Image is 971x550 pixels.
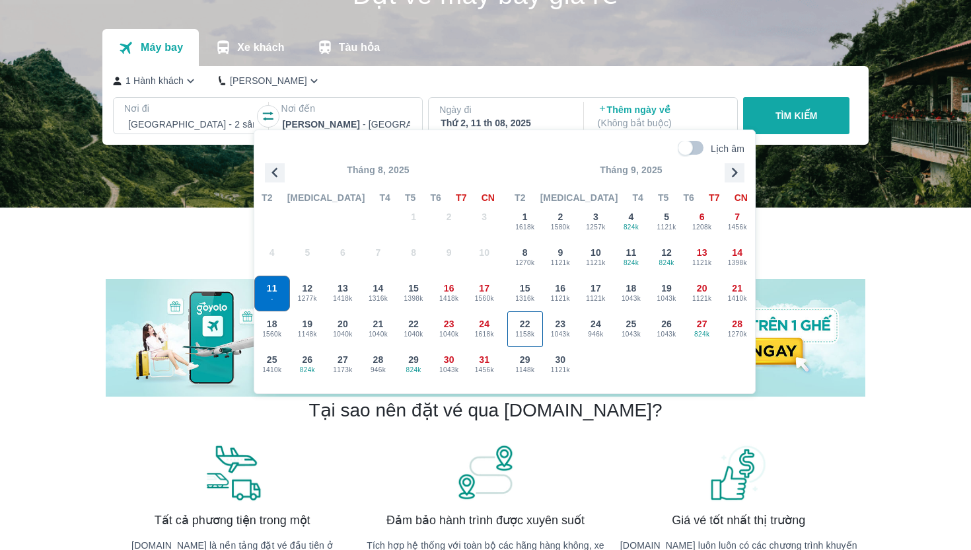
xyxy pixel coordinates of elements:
span: 1398k [396,294,431,304]
div: Thứ 2, 11 th 08, 2025 [441,116,569,130]
button: 161418k [431,276,467,311]
span: 2 [557,210,563,223]
button: 71456k [719,204,755,240]
span: 13 [338,282,348,295]
span: 824k [649,258,684,268]
span: 1148k [508,365,542,375]
span: 1316k [508,294,542,304]
span: 1121k [579,294,613,304]
span: T7 [709,191,719,204]
button: 61208k [684,204,720,240]
p: Nơi đi [124,102,255,115]
button: 221040k [396,311,431,347]
span: 18 [267,317,277,331]
button: 211410k [719,276,755,311]
span: 29 [520,353,530,366]
button: 301121k [543,347,579,383]
span: 17 [479,282,489,295]
button: 11- [254,276,290,311]
button: 141398k [719,240,755,276]
button: 181043k [614,276,649,311]
span: 1 [522,210,528,223]
button: 1 Hành khách [113,74,198,88]
button: 211040k [361,311,396,347]
button: 161121k [543,276,579,311]
span: 7 [735,210,740,223]
button: 231040k [431,311,467,347]
span: 946k [361,365,396,375]
span: 1418k [326,294,360,304]
button: 151316k [507,276,543,311]
span: T5 [405,191,415,204]
span: 1121k [579,258,613,268]
div: transportation tabs [102,29,396,66]
span: 25 [267,353,277,366]
span: 20 [338,317,348,331]
span: 1277k [291,294,325,304]
span: CN [735,191,748,204]
span: 1043k [614,329,649,340]
span: 14 [732,246,742,259]
span: 1121k [544,365,578,375]
span: 29 [408,353,419,366]
span: 1121k [685,294,719,304]
span: 1270k [720,329,754,340]
span: 22 [520,317,530,331]
p: ( Không bắt buộc ) [598,116,726,130]
span: 824k [614,258,649,268]
button: 29824k [396,347,431,383]
button: 201040k [325,311,361,347]
span: 18 [626,282,637,295]
button: 261043k [649,311,684,347]
span: 27 [697,317,707,331]
img: banner [709,444,768,502]
button: 281270k [719,311,755,347]
span: T6 [431,191,441,204]
button: 121277k [290,276,326,311]
span: 14 [373,282,384,295]
span: 824k [396,365,431,375]
span: T7 [456,191,466,204]
button: 191043k [649,276,684,311]
span: 5 [664,210,669,223]
p: Máy bay [141,41,183,54]
p: Tháng 8, 2025 [254,163,502,177]
span: 21 [732,282,742,295]
p: TÌM KIẾM [775,109,818,122]
span: 11 [626,246,637,259]
span: 1121k [544,294,578,304]
span: 31 [479,353,489,366]
button: 251410k [254,347,290,383]
span: - [255,294,289,304]
span: 26 [661,317,672,331]
span: 1316k [361,294,396,304]
span: 1121k [544,258,578,268]
span: 16 [555,282,565,295]
span: 1418k [432,294,466,304]
span: 3 [593,210,598,223]
button: 301043k [431,347,467,383]
p: [PERSON_NAME] [230,74,307,87]
span: 1043k [432,365,466,375]
span: 15 [520,282,530,295]
button: 131418k [325,276,361,311]
span: 1410k [255,365,289,375]
span: 19 [302,317,312,331]
span: [MEDICAL_DATA] [540,191,618,204]
span: 16 [444,282,454,295]
span: 23 [444,317,454,331]
span: 21 [373,317,384,331]
span: 1410k [720,294,754,304]
span: 1398k [720,258,754,268]
span: 1208k [685,222,719,233]
button: [PERSON_NAME] [219,74,321,88]
span: 4 [629,210,634,223]
button: 11618k [507,204,543,240]
span: 1121k [685,258,719,268]
button: 21580k [543,204,579,240]
span: 1040k [432,329,466,340]
span: 19 [661,282,672,295]
span: 22 [408,317,419,331]
span: 946k [579,329,613,340]
button: 26824k [290,347,326,383]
